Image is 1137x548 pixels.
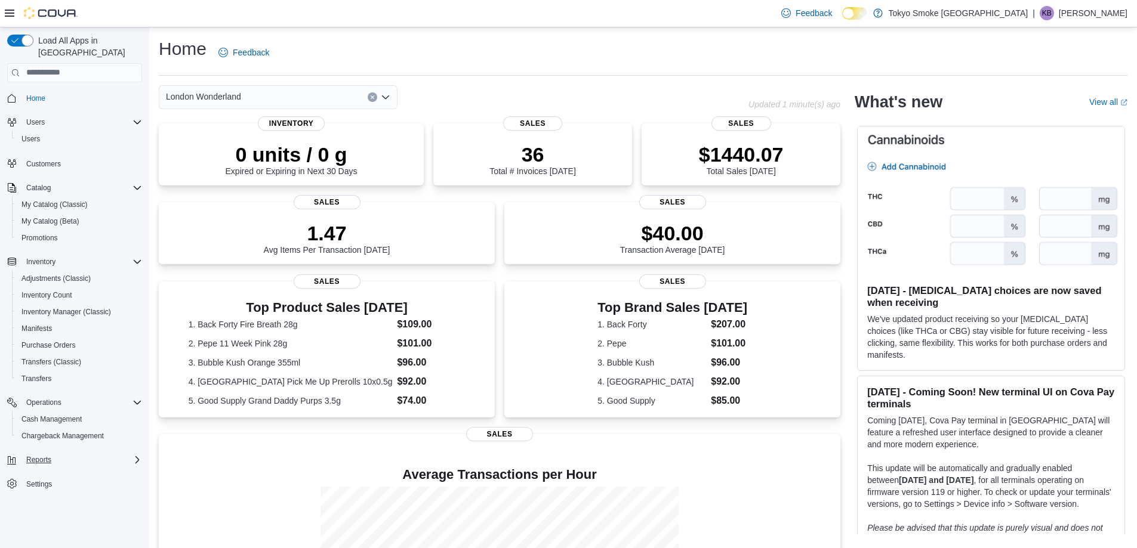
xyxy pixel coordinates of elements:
button: Transfers (Classic) [12,354,147,370]
span: Manifests [21,324,52,333]
p: Updated 1 minute(s) ago [748,100,840,109]
button: My Catalog (Classic) [12,196,147,213]
span: Sales [711,116,771,131]
img: Cova [24,7,78,19]
span: Catalog [26,183,51,193]
a: Promotions [17,231,63,245]
a: Feedback [214,41,274,64]
a: Manifests [17,321,57,336]
span: Transfers [17,371,142,386]
p: 36 [489,143,575,166]
span: Transfers [21,374,51,383]
nav: Complex example [7,85,142,524]
button: Manifests [12,320,147,337]
div: Transaction Average [DATE] [620,221,725,255]
button: Inventory Manager (Classic) [12,304,147,320]
a: Transfers (Classic) [17,355,86,369]
span: Adjustments (Classic) [17,271,142,286]
dd: $96.00 [711,355,747,370]
dt: 5. Good Supply [597,395,706,407]
a: My Catalog (Beta) [17,214,84,228]
button: Operations [2,394,147,411]
input: Dark Mode [842,7,867,20]
div: Expired or Expiring in Next 30 Days [226,143,358,176]
button: Reports [21,453,56,467]
span: My Catalog (Classic) [17,197,142,212]
button: Chargeback Management [12,428,147,444]
span: Sales [503,116,563,131]
span: Transfers (Classic) [21,357,81,367]
a: View allExternal link [1089,97,1127,107]
span: Inventory Manager (Classic) [21,307,111,317]
h3: [DATE] - Coming Soon! New terminal UI on Cova Pay terminals [867,386,1115,410]
span: Manifests [17,321,142,336]
a: Inventory Manager (Classic) [17,305,116,319]
span: Reports [26,455,51,465]
button: Transfers [12,370,147,387]
button: Users [21,115,50,129]
dd: $101.00 [711,336,747,351]
dt: 2. Pepe [597,338,706,349]
dt: 3. Bubble Kush Orange 355ml [189,357,393,369]
button: Catalog [2,179,147,196]
span: My Catalog (Beta) [21,216,79,226]
span: Users [26,117,45,127]
span: Sales [639,274,706,289]
h3: Top Product Sales [DATE] [189,301,466,315]
span: My Catalog (Beta) [17,214,142,228]
span: Inventory Manager (Classic) [17,305,142,319]
p: This update will be automatically and gradually enabled between , for all terminals operating on ... [867,462,1115,510]
span: Feedback [233,47,269,58]
button: Customers [2,154,147,172]
button: Promotions [12,230,147,246]
a: Transfers [17,371,56,386]
span: Catalog [21,181,142,195]
p: | [1033,6,1035,20]
p: [PERSON_NAME] [1059,6,1127,20]
a: Feedback [777,1,837,25]
dt: 2. Pepe 11 Week Pink 28g [189,338,393,349]
button: Operations [21,395,66,410]
p: We've updated product receiving so your [MEDICAL_DATA] choices (like THCa or CBG) stay visible fo... [867,313,1115,361]
span: Inventory [21,255,142,269]
button: Users [2,114,147,131]
span: Users [21,134,40,144]
span: Reports [21,453,142,467]
button: Open list of options [381,92,390,102]
h4: Average Transactions per Hour [168,467,831,482]
span: London Wonderland [166,89,241,104]
p: 1.47 [264,221,390,245]
em: Please be advised that this update is purely visual and does not impact payment functionality. [867,523,1103,544]
a: Home [21,91,50,106]
button: Adjustments (Classic) [12,270,147,287]
h3: [DATE] - [MEDICAL_DATA] choices are now saved when receiving [867,284,1115,308]
a: Settings [21,477,57,491]
button: Users [12,131,147,147]
div: Total Sales [DATE] [699,143,784,176]
h2: What's new [855,92,942,112]
span: Settings [21,476,142,491]
p: Coming [DATE], Cova Pay terminal in [GEOGRAPHIC_DATA] will feature a refreshed user interface des... [867,414,1115,450]
span: Sales [294,274,360,289]
span: Chargeback Management [21,431,104,441]
span: Inventory [258,116,325,131]
button: Inventory [2,253,147,270]
dt: 1. Back Forty Fire Breath 28g [189,318,393,330]
span: Users [17,132,142,146]
div: Total # Invoices [DATE] [489,143,575,176]
button: Cash Management [12,411,147,428]
dd: $92.00 [397,374,465,389]
span: Purchase Orders [21,340,76,350]
span: Transfers (Classic) [17,355,142,369]
span: Home [21,91,142,106]
p: 0 units / 0 g [226,143,358,166]
span: KB [1042,6,1052,20]
span: Promotions [21,233,58,243]
span: Promotions [17,231,142,245]
span: Adjustments (Classic) [21,274,91,283]
div: Kathleen Bunt [1040,6,1054,20]
button: My Catalog (Beta) [12,213,147,230]
span: Load All Apps in [GEOGRAPHIC_DATA] [33,35,142,58]
strong: [DATE] and [DATE] [899,475,973,485]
